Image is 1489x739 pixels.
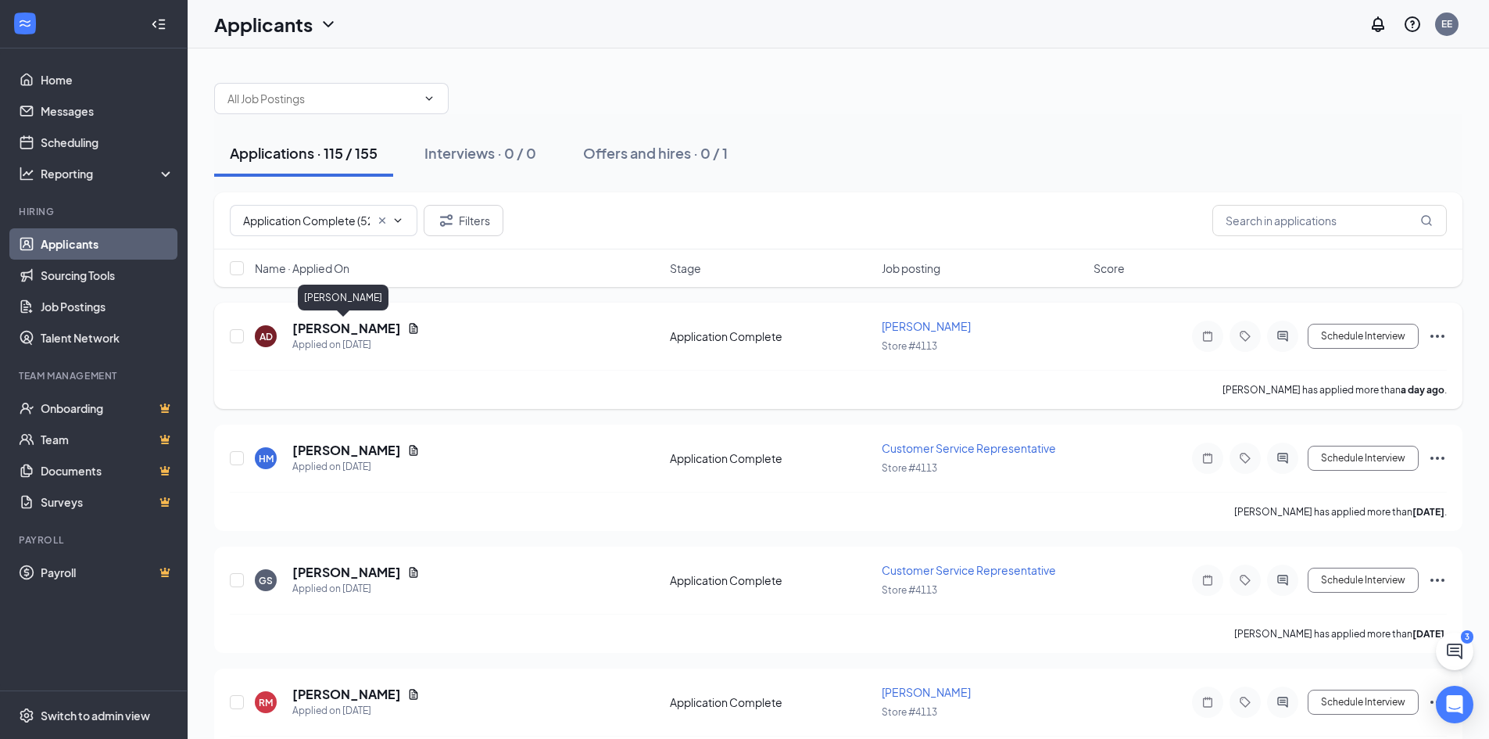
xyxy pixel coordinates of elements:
[882,462,937,474] span: Store #4113
[1198,696,1217,709] svg: Note
[292,459,420,475] div: Applied on [DATE]
[41,393,174,424] a: OnboardingCrown
[670,694,872,710] div: Application Complete
[1308,568,1419,593] button: Schedule Interview
[1401,384,1444,396] b: a day ago
[1273,696,1292,709] svg: ActiveChat
[670,572,872,588] div: Application Complete
[41,455,174,486] a: DocumentsCrown
[292,703,420,719] div: Applied on [DATE]
[1273,452,1292,465] svg: ActiveChat
[1445,642,1464,661] svg: ChatActive
[1428,327,1447,346] svg: Ellipses
[670,260,701,276] span: Stage
[227,90,417,107] input: All Job Postings
[41,291,174,322] a: Job Postings
[292,686,401,703] h5: [PERSON_NAME]
[882,319,971,333] span: [PERSON_NAME]
[423,92,435,105] svg: ChevronDown
[41,64,174,95] a: Home
[1222,383,1447,396] p: [PERSON_NAME] has applied more than .
[670,450,872,466] div: Application Complete
[19,533,171,547] div: Payroll
[882,441,1056,455] span: Customer Service Representative
[41,95,174,127] a: Messages
[41,228,174,260] a: Applicants
[259,696,273,709] div: RM
[882,584,937,596] span: Store #4113
[19,205,171,218] div: Hiring
[424,205,503,236] button: Filter Filters
[1428,693,1447,712] svg: Ellipses
[214,11,313,38] h1: Applicants
[1212,205,1447,236] input: Search in applications
[437,211,456,230] svg: Filter
[424,143,536,163] div: Interviews · 0 / 0
[882,563,1056,577] span: Customer Service Representative
[259,574,273,587] div: GS
[670,328,872,344] div: Application Complete
[882,340,937,352] span: Store #4113
[1198,452,1217,465] svg: Note
[407,566,420,579] svg: Document
[1436,633,1473,670] button: ChatActive
[1436,686,1473,723] div: Open Intercom Messenger
[1236,452,1255,465] svg: Tag
[882,706,937,718] span: Store #4113
[1236,574,1255,587] svg: Tag
[243,212,370,229] input: All Stages
[882,260,940,276] span: Job posting
[255,260,349,276] span: Name · Applied On
[230,143,378,163] div: Applications · 115 / 155
[41,166,175,181] div: Reporting
[41,708,150,723] div: Switch to admin view
[1420,214,1433,227] svg: MagnifyingGlass
[1198,574,1217,587] svg: Note
[583,143,728,163] div: Offers and hires · 0 / 1
[259,452,274,465] div: HM
[1412,628,1444,640] b: [DATE]
[1198,330,1217,343] svg: Note
[1428,449,1447,468] svg: Ellipses
[1308,324,1419,349] button: Schedule Interview
[1234,627,1447,640] p: [PERSON_NAME] has applied more than .
[407,322,420,335] svg: Document
[41,127,174,158] a: Scheduling
[1236,696,1255,709] svg: Tag
[292,581,420,597] div: Applied on [DATE]
[1441,17,1452,30] div: EE
[882,685,971,699] span: [PERSON_NAME]
[1369,15,1387,34] svg: Notifications
[1273,574,1292,587] svg: ActiveChat
[19,166,34,181] svg: Analysis
[292,564,401,581] h5: [PERSON_NAME]
[1273,330,1292,343] svg: ActiveChat
[1428,571,1447,590] svg: Ellipses
[1308,690,1419,715] button: Schedule Interview
[41,424,174,455] a: TeamCrown
[41,260,174,291] a: Sourcing Tools
[1412,506,1444,518] b: [DATE]
[292,337,420,353] div: Applied on [DATE]
[407,688,420,701] svg: Document
[1308,446,1419,471] button: Schedule Interview
[407,444,420,457] svg: Document
[292,442,401,459] h5: [PERSON_NAME]
[1236,330,1255,343] svg: Tag
[41,557,174,588] a: PayrollCrown
[1403,15,1422,34] svg: QuestionInfo
[292,320,401,337] h5: [PERSON_NAME]
[298,285,388,310] div: [PERSON_NAME]
[19,708,34,723] svg: Settings
[392,214,404,227] svg: ChevronDown
[19,369,171,382] div: Team Management
[376,214,388,227] svg: Cross
[1234,505,1447,518] p: [PERSON_NAME] has applied more than .
[41,322,174,353] a: Talent Network
[17,16,33,31] svg: WorkstreamLogo
[319,15,338,34] svg: ChevronDown
[151,16,166,32] svg: Collapse
[1461,630,1473,644] div: 3
[41,486,174,518] a: SurveysCrown
[260,330,273,343] div: AD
